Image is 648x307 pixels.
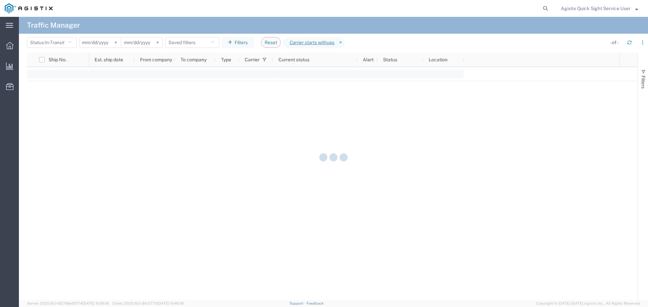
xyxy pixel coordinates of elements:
[157,301,184,305] span: [DATE] 10:40:19
[112,301,184,305] span: Client: 2025.16.0-8fc0770
[5,3,53,13] img: logo
[561,4,639,12] button: Agistix Quick Sight Service User
[290,301,306,305] a: Support
[561,5,630,12] span: Agistix Quick Sight Service User
[83,301,109,305] span: [DATE] 10:56:16
[306,301,324,305] a: Feedback
[536,301,640,306] span: Copyright © [DATE]-[DATE] Agistix Inc., All Rights Reserved
[27,301,109,305] span: Server: 2025.16.0-82789e55714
